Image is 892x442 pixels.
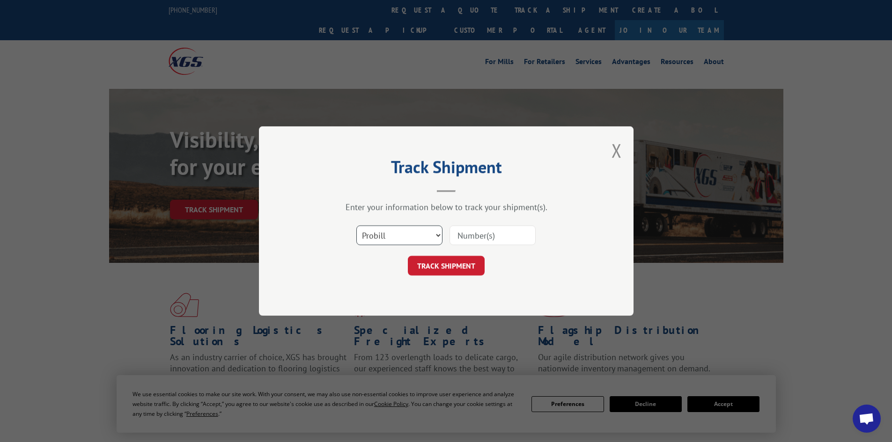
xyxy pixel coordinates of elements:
div: Enter your information below to track your shipment(s). [306,202,587,212]
h2: Track Shipment [306,160,587,178]
div: Open chat [853,405,881,433]
input: Number(s) [450,225,536,245]
button: Close modal [612,138,622,163]
button: TRACK SHIPMENT [408,256,485,275]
